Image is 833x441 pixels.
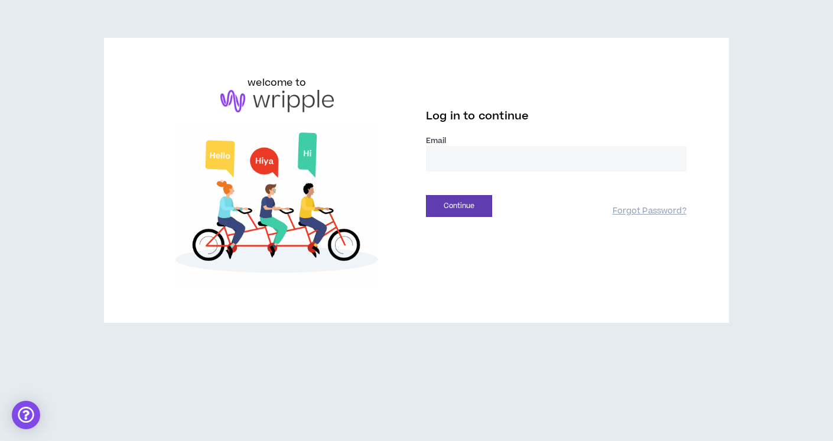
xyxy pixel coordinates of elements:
[12,401,40,429] div: Open Intercom Messenger
[426,195,492,217] button: Continue
[426,135,686,146] label: Email
[248,76,306,90] h6: welcome to
[613,206,686,217] a: Forgot Password?
[426,109,529,124] span: Log in to continue
[220,90,334,112] img: logo-brand.png
[147,124,407,286] img: Welcome to Wripple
